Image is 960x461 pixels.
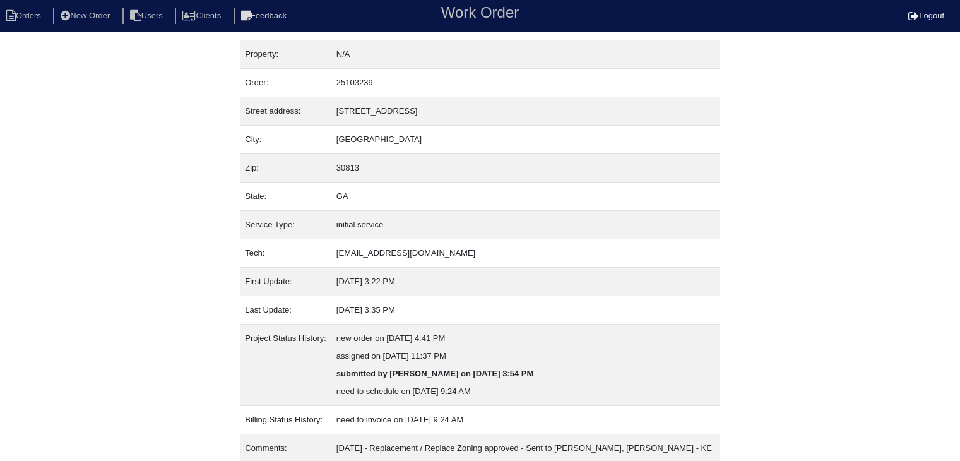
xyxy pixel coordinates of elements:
td: GA [331,183,720,211]
td: Order: [240,69,331,97]
td: [EMAIL_ADDRESS][DOMAIN_NAME] [331,239,720,268]
li: Users [122,8,173,25]
td: N/A [331,40,720,69]
td: Billing Status History: [240,406,331,434]
td: First Update: [240,268,331,296]
td: City: [240,126,331,154]
td: 25103239 [331,69,720,97]
li: Clients [175,8,231,25]
td: Last Update: [240,296,331,325]
a: Logout [908,11,944,20]
td: [DATE] 3:35 PM [331,296,720,325]
td: 30813 [331,154,720,183]
li: Feedback [234,8,297,25]
td: Zip: [240,154,331,183]
td: [DATE] 3:22 PM [331,268,720,296]
div: submitted by [PERSON_NAME] on [DATE] 3:54 PM [336,365,715,383]
a: New Order [53,11,120,20]
td: Service Type: [240,211,331,239]
li: New Order [53,8,120,25]
td: [GEOGRAPHIC_DATA] [331,126,720,154]
div: need to invoice on [DATE] 9:24 AM [336,411,715,429]
div: need to schedule on [DATE] 9:24 AM [336,383,715,400]
td: Project Status History: [240,325,331,406]
td: Tech: [240,239,331,268]
div: new order on [DATE] 4:41 PM [336,330,715,347]
a: Users [122,11,173,20]
td: State: [240,183,331,211]
a: Clients [175,11,231,20]
td: [STREET_ADDRESS] [331,97,720,126]
td: Street address: [240,97,331,126]
div: assigned on [DATE] 11:37 PM [336,347,715,365]
td: Property: [240,40,331,69]
td: initial service [331,211,720,239]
